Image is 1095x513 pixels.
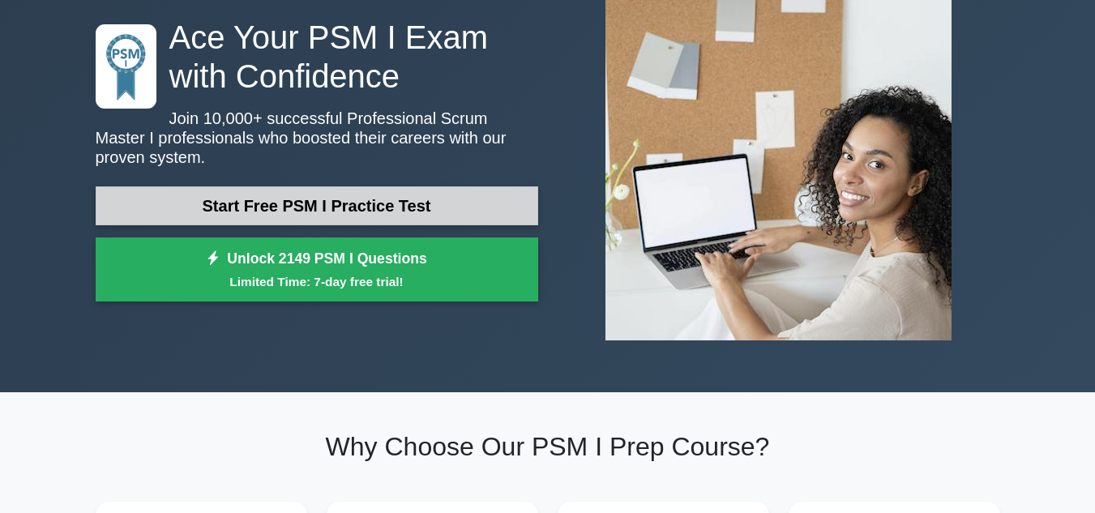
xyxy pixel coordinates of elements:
[96,431,1000,462] h2: Why Choose Our PSM I Prep Course?
[96,18,538,96] h1: Ace Your PSM I Exam with Confidence
[96,109,538,167] p: Join 10,000+ successful Professional Scrum Master I professionals who boosted their careers with ...
[116,272,518,291] small: Limited Time: 7-day free trial!
[96,186,538,225] a: Start Free PSM I Practice Test
[96,237,538,302] a: Unlock 2149 PSM I QuestionsLimited Time: 7-day free trial!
